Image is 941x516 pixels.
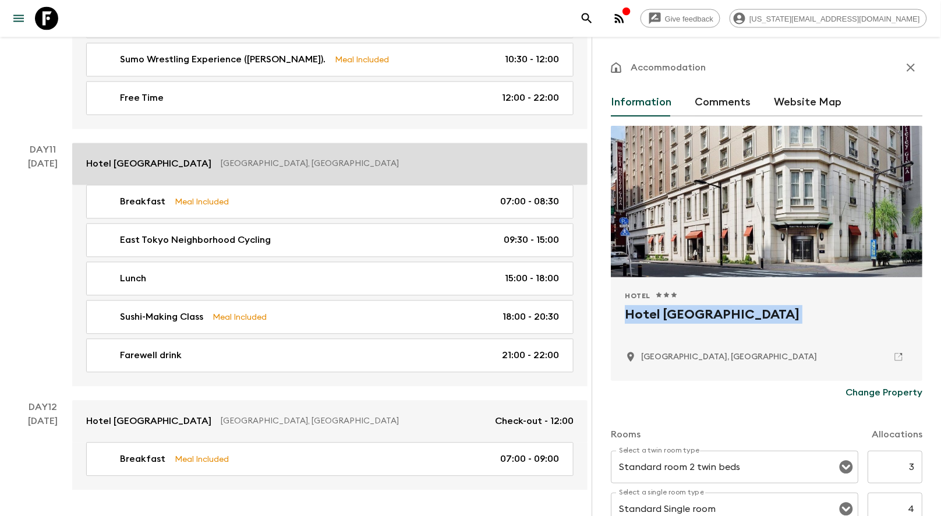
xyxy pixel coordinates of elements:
[695,89,751,116] button: Comments
[213,311,267,324] p: Meal Included
[120,195,165,209] p: Breakfast
[86,443,574,476] a: BreakfastMeal Included07:00 - 09:00
[774,89,841,116] button: Website Map
[641,351,817,363] p: Tokyo, Japan
[611,89,671,116] button: Information
[175,196,229,208] p: Meal Included
[504,234,559,248] p: 09:30 - 15:00
[619,446,699,455] label: Select a twin room type
[335,54,389,66] p: Meal Included
[625,291,650,301] span: Hotel
[495,415,574,429] p: Check-out - 12:00
[838,459,854,475] button: Open
[72,143,588,185] a: Hotel [GEOGRAPHIC_DATA][GEOGRAPHIC_DATA], [GEOGRAPHIC_DATA]
[120,272,146,286] p: Lunch
[641,9,720,28] a: Give feedback
[611,427,641,441] p: Rooms
[86,185,574,219] a: BreakfastMeal Included07:00 - 08:30
[72,401,588,443] a: Hotel [GEOGRAPHIC_DATA][GEOGRAPHIC_DATA], [GEOGRAPHIC_DATA]Check-out - 12:00
[743,15,926,23] span: [US_STATE][EMAIL_ADDRESS][DOMAIN_NAME]
[29,157,58,387] div: [DATE]
[86,339,574,373] a: Farewell drink21:00 - 22:00
[221,416,486,427] p: [GEOGRAPHIC_DATA], [GEOGRAPHIC_DATA]
[120,53,326,67] p: Sumo Wrestling Experience ([PERSON_NAME]).
[846,386,922,400] p: Change Property
[625,305,908,342] h2: Hotel [GEOGRAPHIC_DATA]
[86,301,574,334] a: Sushi-Making ClassMeal Included18:00 - 20:30
[575,7,599,30] button: search adventures
[14,143,72,157] p: Day 11
[619,487,704,497] label: Select a single room type
[505,272,559,286] p: 15:00 - 18:00
[86,157,211,171] p: Hotel [GEOGRAPHIC_DATA]
[502,349,559,363] p: 21:00 - 22:00
[120,310,203,324] p: Sushi-Making Class
[120,91,164,105] p: Free Time
[120,453,165,466] p: Breakfast
[500,195,559,209] p: 07:00 - 08:30
[120,349,182,363] p: Farewell drink
[29,415,58,490] div: [DATE]
[872,427,922,441] p: Allocations
[86,43,574,77] a: Sumo Wrestling Experience ([PERSON_NAME]).Meal Included10:30 - 12:00
[86,224,574,257] a: East Tokyo Neighborhood Cycling09:30 - 15:00
[221,158,564,170] p: [GEOGRAPHIC_DATA], [GEOGRAPHIC_DATA]
[86,82,574,115] a: Free Time12:00 - 22:00
[631,61,706,75] p: Accommodation
[7,7,30,30] button: menu
[14,401,72,415] p: Day 12
[730,9,927,28] div: [US_STATE][EMAIL_ADDRESS][DOMAIN_NAME]
[505,53,559,67] p: 10:30 - 12:00
[86,262,574,296] a: Lunch15:00 - 18:00
[175,453,229,466] p: Meal Included
[502,91,559,105] p: 12:00 - 22:00
[503,310,559,324] p: 18:00 - 20:30
[611,126,922,277] div: Photo of Hotel Monterey Ginza
[120,234,271,248] p: East Tokyo Neighborhood Cycling
[846,381,922,404] button: Change Property
[500,453,559,466] p: 07:00 - 09:00
[659,15,720,23] span: Give feedback
[86,415,211,429] p: Hotel [GEOGRAPHIC_DATA]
